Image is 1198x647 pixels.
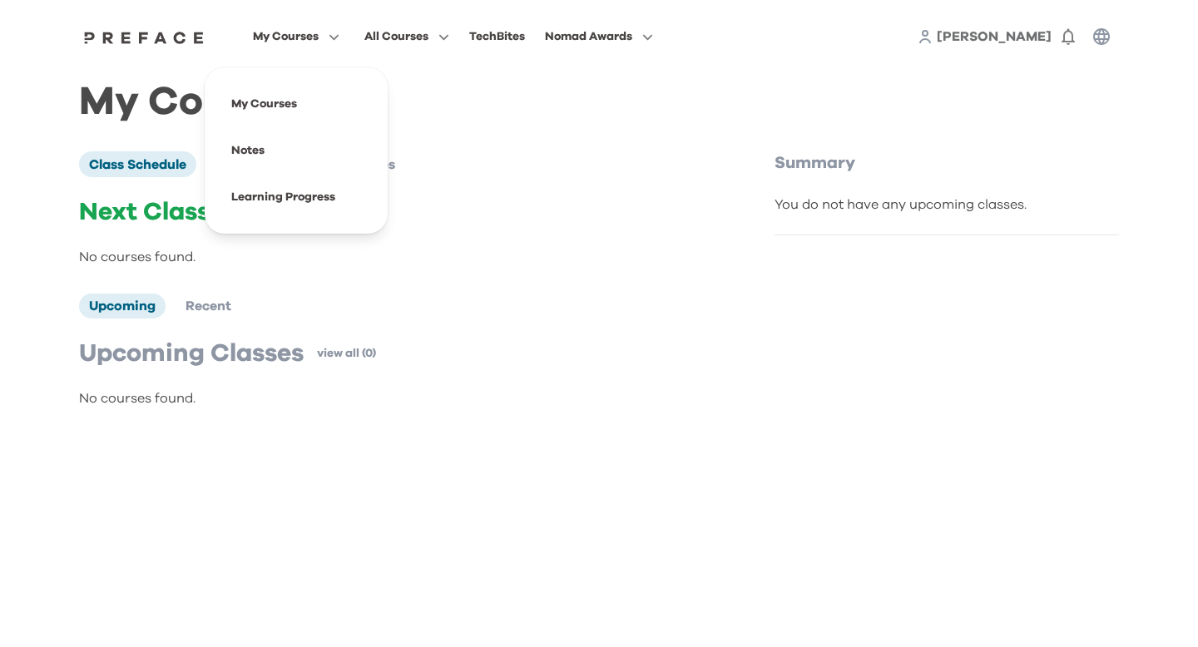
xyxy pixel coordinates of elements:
span: Nomad Awards [545,27,632,47]
h1: My Courses [79,93,1119,111]
a: Notes [231,145,265,156]
p: No courses found. [79,247,705,267]
span: Class Schedule [89,158,186,171]
button: My Courses [248,26,344,47]
button: Nomad Awards [540,26,658,47]
button: All Courses [359,26,454,47]
div: You do not have any upcoming classes. [775,195,1119,215]
span: My Courses [253,27,319,47]
a: view all (0) [317,345,376,362]
a: My Courses [231,98,297,110]
p: No courses found. [79,388,705,408]
a: Learning Progress [231,191,335,203]
span: Upcoming [89,299,156,313]
span: All Courses [364,27,428,47]
p: Summary [775,151,1119,175]
div: TechBites [469,27,525,47]
span: [PERSON_NAME] [937,30,1052,43]
a: Preface Logo [80,30,208,43]
a: [PERSON_NAME] [937,27,1052,47]
span: Recent [186,299,231,313]
p: Upcoming Classes [79,338,304,368]
p: Next Class [79,197,705,227]
img: Preface Logo [80,31,208,44]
